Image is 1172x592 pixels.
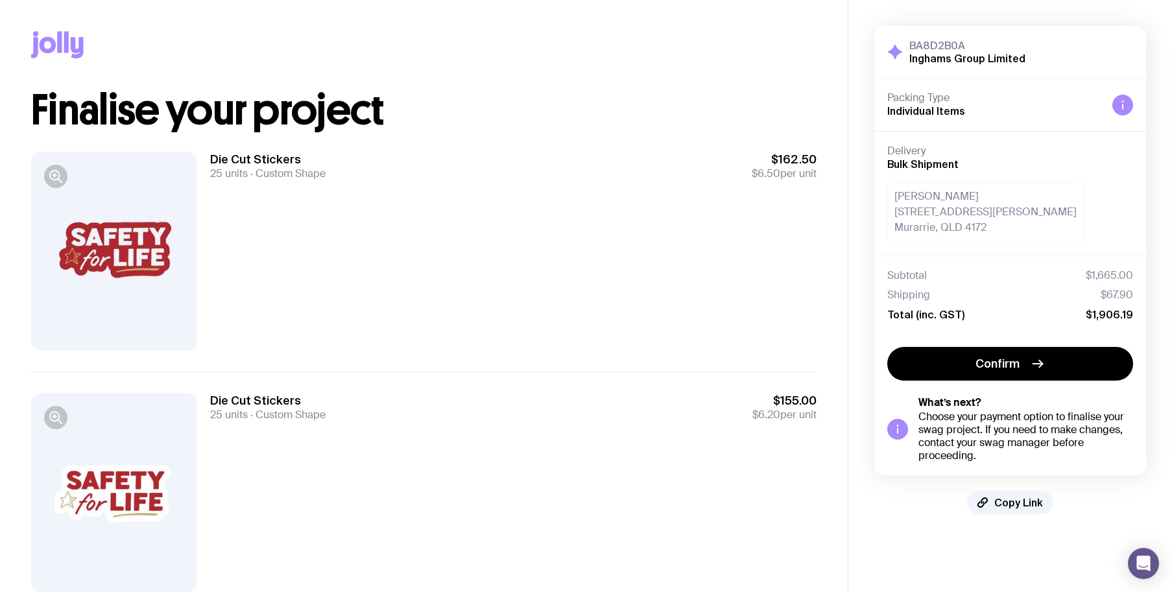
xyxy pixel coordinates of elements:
[918,396,1133,409] h5: What’s next?
[752,393,817,408] span: $155.00
[752,408,817,421] span: per unit
[752,152,817,167] span: $162.50
[210,167,248,180] span: 25 units
[210,393,326,408] h3: Die Cut Stickers
[210,152,326,167] h3: Die Cut Stickers
[975,356,1020,372] span: Confirm
[918,410,1133,462] div: Choose your payment option to finalise your swag project. If you need to make changes, contact yo...
[248,167,326,180] span: Custom Shape
[1086,269,1133,282] span: $1,665.00
[752,408,780,421] span: $6.20
[909,52,1025,65] h2: Inghams Group Limited
[994,496,1043,509] span: Copy Link
[31,89,817,131] h1: Finalise your project
[909,39,1025,52] h3: BA8D2B0A
[1086,308,1133,321] span: $1,906.19
[887,145,1133,158] h4: Delivery
[248,408,326,421] span: Custom Shape
[752,167,780,180] span: $6.50
[887,347,1133,381] button: Confirm
[887,269,927,282] span: Subtotal
[887,308,964,321] span: Total (inc. GST)
[210,408,248,421] span: 25 units
[887,182,1084,243] div: [PERSON_NAME] [STREET_ADDRESS][PERSON_NAME] Murarrie, QLD 4172
[1128,548,1159,579] div: Open Intercom Messenger
[1101,289,1133,302] span: $67.90
[887,91,1102,104] h4: Packing Type
[887,105,965,117] span: Individual Items
[887,289,930,302] span: Shipping
[887,158,959,170] span: Bulk Shipment
[752,167,817,180] span: per unit
[967,491,1053,514] button: Copy Link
